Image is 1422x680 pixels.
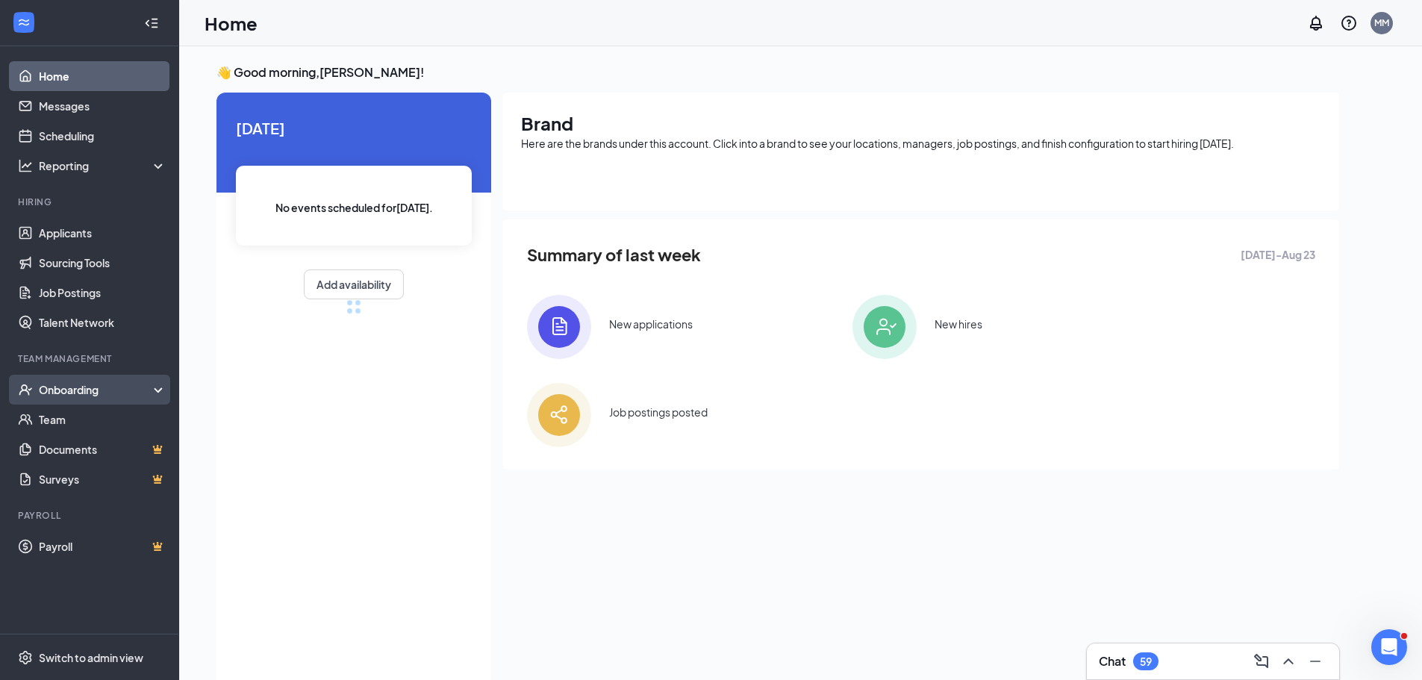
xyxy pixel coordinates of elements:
[1374,16,1389,29] div: MM
[1140,655,1152,668] div: 59
[527,242,701,268] span: Summary of last week
[18,509,163,522] div: Payroll
[39,91,166,121] a: Messages
[1307,14,1325,32] svg: Notifications
[1250,649,1273,673] button: ComposeMessage
[205,10,258,36] h1: Home
[1253,652,1270,670] svg: ComposeMessage
[39,308,166,337] a: Talent Network
[1276,649,1300,673] button: ChevronUp
[1306,652,1324,670] svg: Minimize
[1371,629,1407,665] iframe: Intercom live chat
[39,650,143,665] div: Switch to admin view
[39,248,166,278] a: Sourcing Tools
[304,269,404,299] button: Add availability
[1303,649,1327,673] button: Minimize
[521,110,1321,136] h1: Brand
[521,136,1321,151] div: Here are the brands under this account. Click into a brand to see your locations, managers, job p...
[236,116,472,140] span: [DATE]
[527,295,591,359] img: icon
[609,316,693,331] div: New applications
[935,316,982,331] div: New hires
[18,352,163,365] div: Team Management
[1340,14,1358,32] svg: QuestionInfo
[1279,652,1297,670] svg: ChevronUp
[39,434,166,464] a: DocumentsCrown
[216,64,1339,81] h3: 👋 Good morning, [PERSON_NAME] !
[852,295,917,359] img: icon
[39,218,166,248] a: Applicants
[39,405,166,434] a: Team
[1099,653,1126,670] h3: Chat
[39,531,166,561] a: PayrollCrown
[346,299,361,314] div: loading meetings...
[144,16,159,31] svg: Collapse
[1241,246,1315,263] span: [DATE] - Aug 23
[609,405,708,419] div: Job postings posted
[39,382,154,397] div: Onboarding
[39,464,166,494] a: SurveysCrown
[39,158,167,173] div: Reporting
[39,278,166,308] a: Job Postings
[18,196,163,208] div: Hiring
[39,121,166,151] a: Scheduling
[39,61,166,91] a: Home
[275,199,433,216] span: No events scheduled for [DATE] .
[16,15,31,30] svg: WorkstreamLogo
[18,158,33,173] svg: Analysis
[527,383,591,447] img: icon
[18,382,33,397] svg: UserCheck
[18,650,33,665] svg: Settings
